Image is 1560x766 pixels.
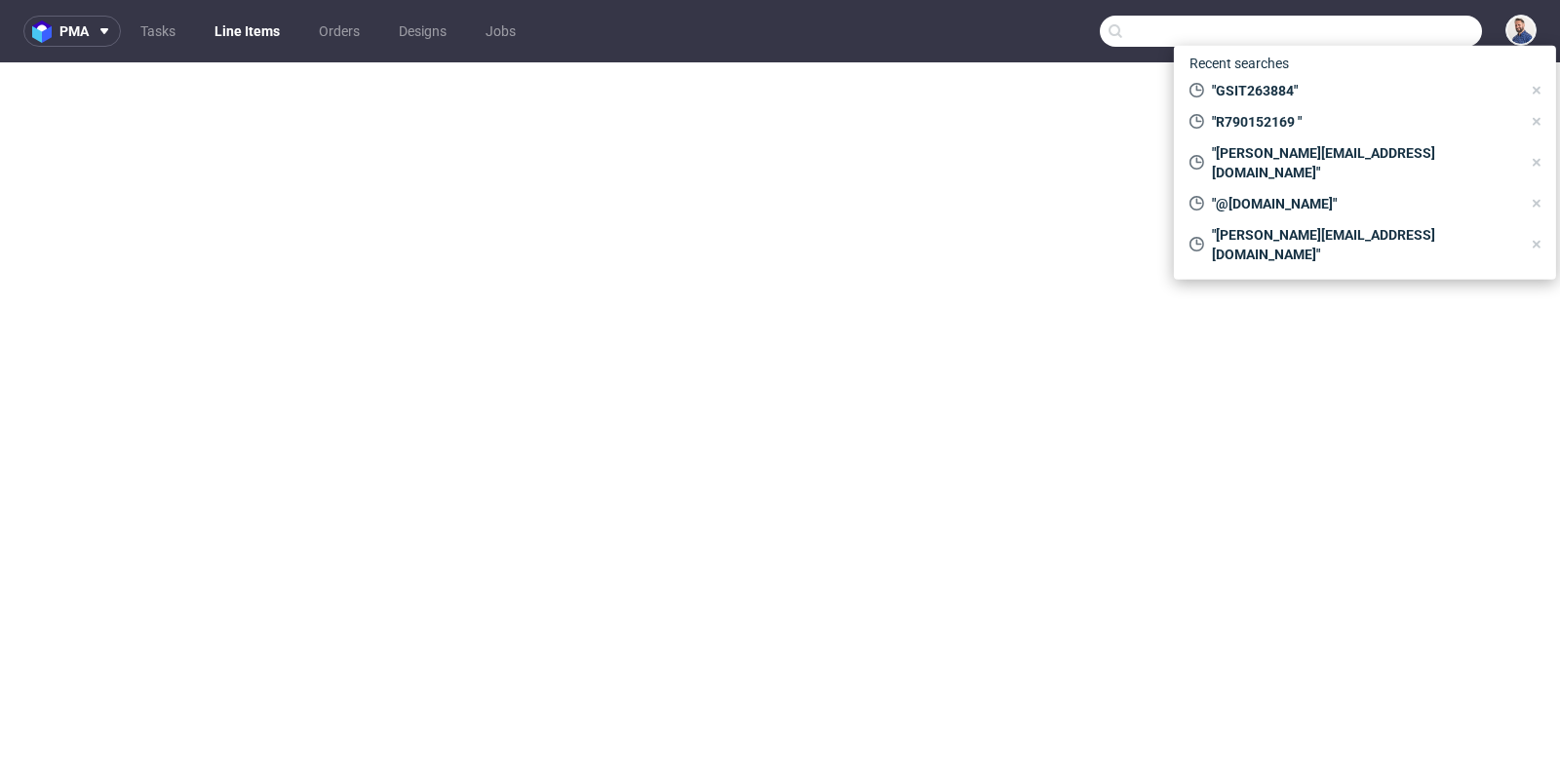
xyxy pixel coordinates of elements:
[23,16,121,47] button: pma
[1204,225,1521,264] span: "[PERSON_NAME][EMAIL_ADDRESS][DOMAIN_NAME]"
[307,16,371,47] a: Orders
[59,24,89,38] span: pma
[1204,81,1521,100] span: "GSIT263884"
[129,16,187,47] a: Tasks
[387,16,458,47] a: Designs
[1204,194,1521,213] span: "@[DOMAIN_NAME]"
[1204,112,1521,132] span: "R790152169 "
[32,20,59,43] img: logo
[1507,17,1535,44] img: Michał Rachański
[474,16,527,47] a: Jobs
[1204,143,1521,182] span: "[PERSON_NAME][EMAIL_ADDRESS][DOMAIN_NAME]"
[203,16,292,47] a: Line Items
[1182,48,1297,79] span: Recent searches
